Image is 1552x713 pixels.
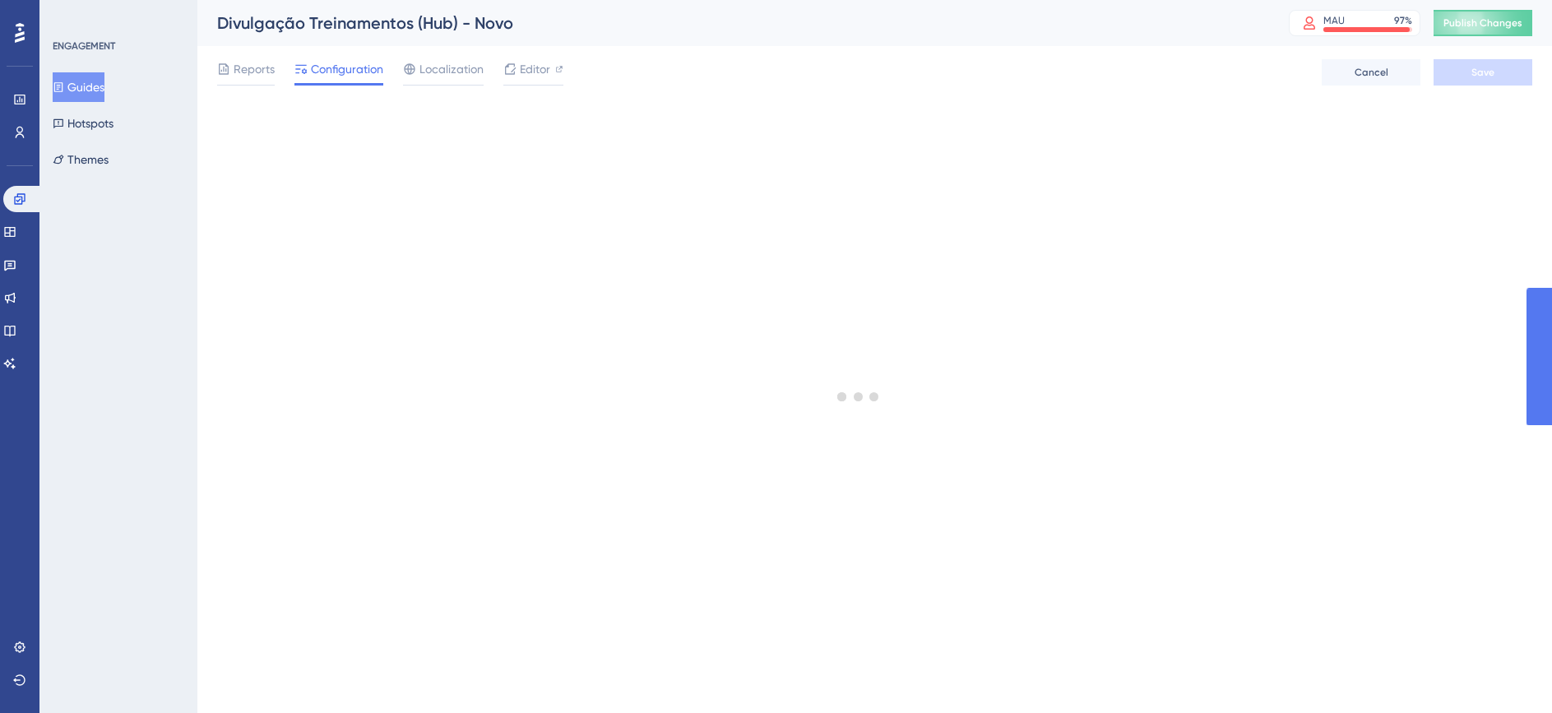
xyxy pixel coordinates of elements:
button: Hotspots [53,109,114,138]
iframe: UserGuiding AI Assistant Launcher [1483,648,1532,697]
span: Cancel [1355,66,1388,79]
button: Publish Changes [1434,10,1532,36]
span: Editor [520,59,550,79]
span: Configuration [311,59,383,79]
span: Save [1471,66,1494,79]
button: Guides [53,72,104,102]
button: Themes [53,145,109,174]
button: Save [1434,59,1532,86]
span: Localization [419,59,484,79]
div: Divulgação Treinamentos (Hub) - Novo [217,12,1248,35]
div: MAU [1323,14,1345,27]
span: Publish Changes [1443,16,1522,30]
div: ENGAGEMENT [53,39,115,53]
div: 97 % [1394,14,1412,27]
button: Cancel [1322,59,1420,86]
span: Reports [234,59,275,79]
